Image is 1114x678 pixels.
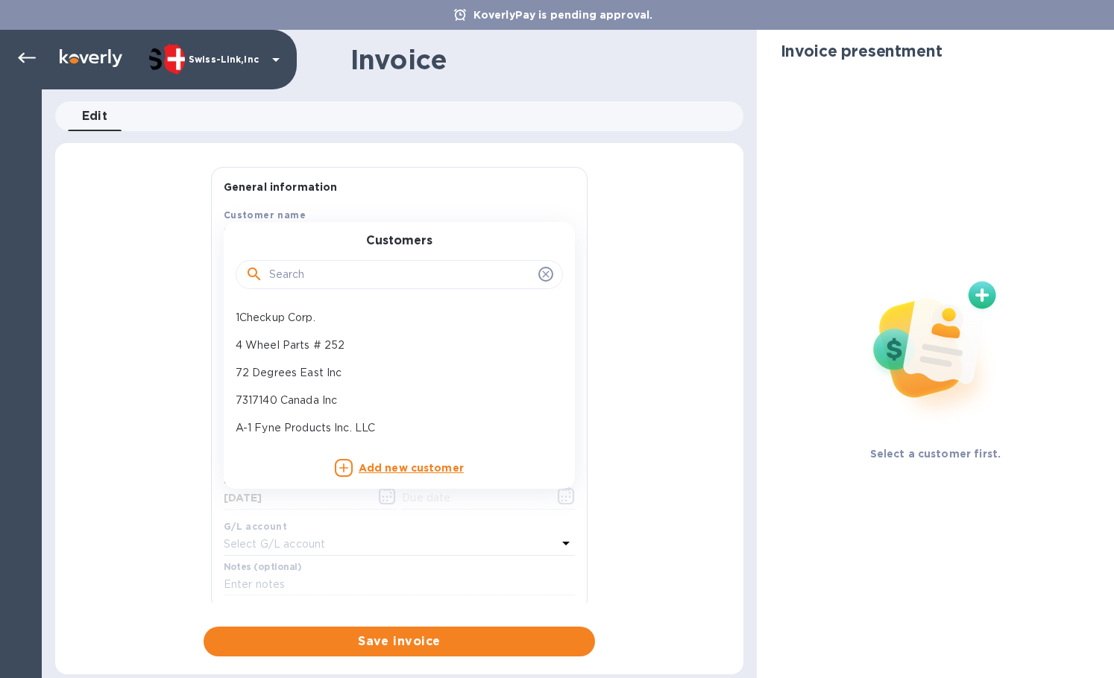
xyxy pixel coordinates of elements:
[236,393,551,408] p: 7317140 Canada Inc
[224,536,325,552] p: Select G/L account
[224,477,283,486] label: Invoice date
[224,181,338,193] b: General information
[366,234,432,248] h3: Customers
[236,310,551,326] p: 1Checkup Corp.
[359,462,464,474] b: Add new customer
[224,574,575,596] input: Enter notes
[224,225,342,241] p: Select customer name
[224,521,287,532] b: G/L account
[204,627,595,656] button: Save invoice
[236,338,551,353] p: 4 Wheel Parts # 252
[224,563,302,571] label: Notes (optional)
[189,54,263,65] p: Swiss-Link,Inc
[82,106,108,127] span: Edit
[224,487,365,510] input: Select date
[236,365,551,381] p: 72 Degrees East Inc
[402,487,543,510] input: Due date
[224,209,306,221] b: Customer name
[466,7,661,22] p: KoverlyPay is pending approval.
[215,633,583,650] span: Save invoice
[781,42,943,60] h2: Invoice presentment
[269,264,532,286] input: Search
[236,420,551,436] p: A-1 Fyne Products Inc. LLC
[350,44,447,75] h1: Invoice
[60,49,122,67] img: Logo
[870,446,1001,461] p: Select a customer first.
